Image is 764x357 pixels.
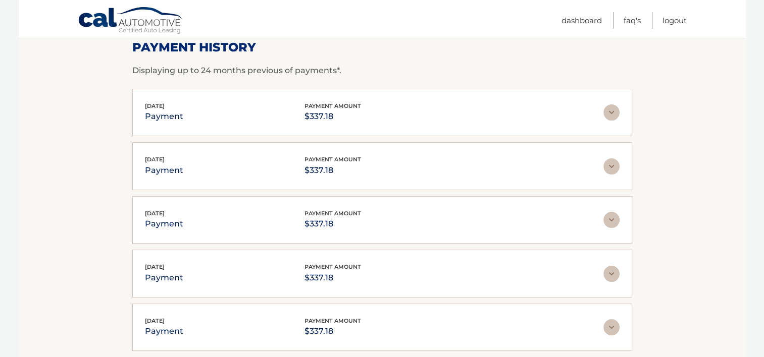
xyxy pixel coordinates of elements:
[603,212,620,228] img: accordion-rest.svg
[304,317,361,324] span: payment amount
[145,217,183,231] p: payment
[663,12,687,29] a: Logout
[304,263,361,270] span: payment amount
[132,40,632,55] h2: Payment History
[145,163,183,177] p: payment
[304,271,361,285] p: $337.18
[624,12,641,29] a: FAQ's
[145,210,165,217] span: [DATE]
[304,102,361,109] span: payment amount
[603,158,620,174] img: accordion-rest.svg
[145,102,165,109] span: [DATE]
[304,217,361,231] p: $337.18
[603,104,620,121] img: accordion-rest.svg
[78,7,184,36] a: Cal Automotive
[603,319,620,335] img: accordion-rest.svg
[145,156,165,163] span: [DATE]
[145,271,183,285] p: payment
[304,156,361,163] span: payment amount
[304,324,361,338] p: $337.18
[145,317,165,324] span: [DATE]
[603,266,620,282] img: accordion-rest.svg
[145,109,183,124] p: payment
[304,210,361,217] span: payment amount
[304,109,361,124] p: $337.18
[145,324,183,338] p: payment
[145,263,165,270] span: [DATE]
[304,163,361,177] p: $337.18
[132,65,632,77] p: Displaying up to 24 months previous of payments*.
[562,12,602,29] a: Dashboard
